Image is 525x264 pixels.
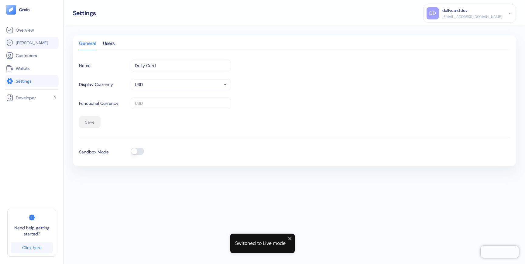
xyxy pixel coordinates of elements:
div: dollycard dev [442,7,468,14]
span: Developer [16,95,36,101]
span: Customers [16,53,37,59]
div: Click here [22,245,42,250]
img: logo-tablet-V2.svg [6,5,16,15]
label: Display Currency [79,81,113,88]
img: logo [19,8,30,12]
span: [PERSON_NAME] [16,40,48,46]
span: Need help getting started? [11,225,53,237]
a: [PERSON_NAME] [6,39,57,46]
iframe: Chatra live chat [481,246,519,258]
span: Settings [16,78,32,84]
a: Settings [6,77,57,85]
a: Click here [11,242,53,253]
span: Wallets [16,65,30,71]
div: DD [427,7,439,19]
div: [EMAIL_ADDRESS][DOMAIN_NAME] [442,14,502,19]
a: Wallets [6,65,57,72]
a: Overview [6,26,57,34]
button: close [288,236,292,241]
a: Customers [6,52,57,59]
label: Sandbox Mode [79,149,109,155]
div: USD [131,79,231,90]
label: Functional Currency [79,100,118,107]
label: Name [79,63,91,69]
span: Overview [16,27,34,33]
div: Settings [73,10,96,16]
div: General [79,41,96,50]
div: Users [103,41,115,50]
div: Switched to Live mode [235,240,286,247]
